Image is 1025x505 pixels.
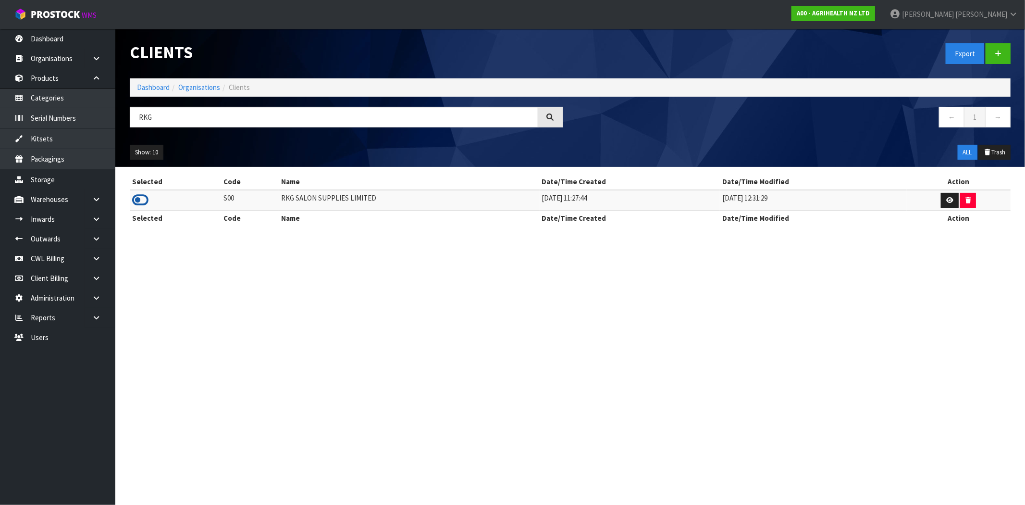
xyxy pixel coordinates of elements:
img: cube-alt.png [14,8,26,20]
th: Code [221,174,279,189]
th: Date/Time Modified [720,174,907,189]
th: Action [907,174,1011,189]
th: Date/Time Modified [720,211,907,226]
a: Dashboard [137,83,170,92]
td: S00 [221,190,279,211]
button: Trash [978,145,1011,160]
span: ProStock [31,8,80,21]
button: Export [946,43,984,64]
td: [DATE] 12:31:29 [720,190,907,211]
th: Name [279,211,539,226]
button: Show: 10 [130,145,163,160]
td: RKG SALON SUPPLIES LIMITED [279,190,539,211]
span: Clients [229,83,250,92]
th: Selected [130,174,221,189]
strong: A00 - AGRIHEALTH NZ LTD [797,9,870,17]
a: A00 - AGRIHEALTH NZ LTD [791,6,875,21]
button: ALL [958,145,977,160]
h1: Clients [130,43,563,62]
th: Date/Time Created [540,211,720,226]
span: [PERSON_NAME] [902,10,954,19]
a: Organisations [178,83,220,92]
a: → [985,107,1011,127]
a: ← [939,107,964,127]
small: WMS [82,11,97,20]
th: Action [907,211,1011,226]
nav: Page navigation [578,107,1011,130]
th: Name [279,174,539,189]
a: 1 [964,107,986,127]
input: Search organisations [130,107,538,127]
span: [PERSON_NAME] [955,10,1007,19]
th: Selected [130,211,221,226]
th: Code [221,211,279,226]
td: [DATE] 11:27:44 [540,190,720,211]
th: Date/Time Created [540,174,720,189]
